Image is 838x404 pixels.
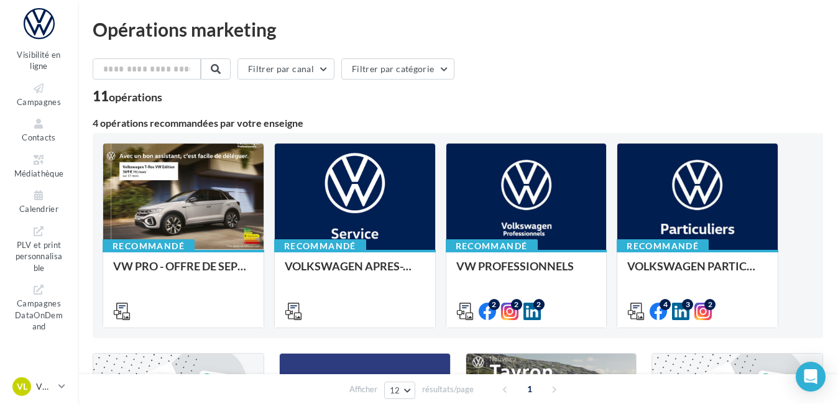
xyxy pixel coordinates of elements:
[10,32,68,74] a: Visibilité en ligne
[617,239,709,253] div: Recommandé
[93,118,823,128] div: 4 opérations recommandées par votre enseigne
[704,299,716,310] div: 2
[113,260,254,285] div: VW PRO - OFFRE DE SEPTEMBRE 25
[285,260,425,285] div: VOLKSWAGEN APRES-VENTE
[274,239,366,253] div: Recommandé
[93,90,162,103] div: 11
[17,97,61,107] span: Campagnes
[10,186,68,216] a: Calendrier
[384,382,416,399] button: 12
[103,239,195,253] div: Recommandé
[19,204,58,214] span: Calendrier
[22,132,56,142] span: Contacts
[237,58,334,80] button: Filtrer par canal
[660,299,671,310] div: 4
[10,79,68,109] a: Campagnes
[533,299,545,310] div: 2
[520,379,540,399] span: 1
[109,91,162,103] div: opérations
[93,20,823,39] div: Opérations marketing
[341,58,454,80] button: Filtrer par catégorie
[10,375,68,398] a: VL VW LA VERRIERE
[10,280,68,334] a: Campagnes DataOnDemand
[14,168,64,178] span: Médiathèque
[422,383,474,395] span: résultats/page
[16,237,63,273] span: PLV et print personnalisable
[17,50,60,71] span: Visibilité en ligne
[15,296,63,331] span: Campagnes DataOnDemand
[36,380,53,393] p: VW LA VERRIERE
[489,299,500,310] div: 2
[349,383,377,395] span: Afficher
[10,150,68,181] a: Médiathèque
[390,385,400,395] span: 12
[682,299,693,310] div: 3
[796,362,826,392] div: Open Intercom Messenger
[627,260,768,285] div: VOLKSWAGEN PARTICULIER
[10,222,68,276] a: PLV et print personnalisable
[446,239,538,253] div: Recommandé
[456,260,597,285] div: VW PROFESSIONNELS
[511,299,522,310] div: 2
[10,114,68,145] a: Contacts
[17,380,27,393] span: VL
